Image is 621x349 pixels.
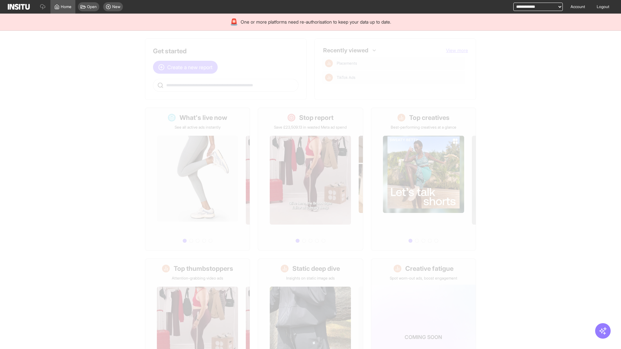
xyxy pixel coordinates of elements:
[8,4,30,10] img: Logo
[61,4,71,9] span: Home
[230,17,238,26] div: 🚨
[112,4,120,9] span: New
[241,19,391,25] span: One or more platforms need re-authorisation to keep your data up to date.
[87,4,97,9] span: Open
